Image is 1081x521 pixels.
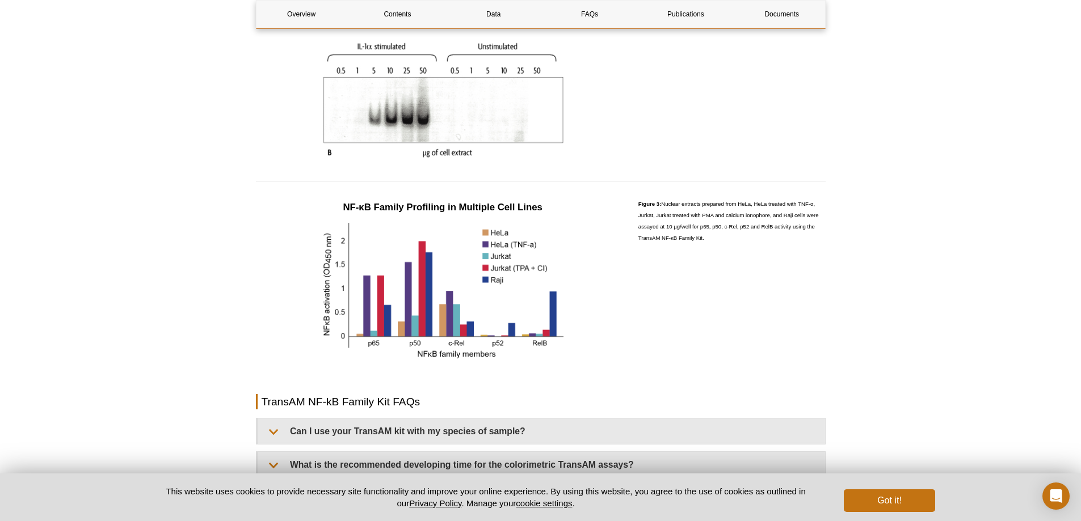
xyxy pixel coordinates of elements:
h2: TransAM NF-kB Family Kit FAQs [256,394,826,409]
a: Contents [352,1,443,28]
a: Privacy Policy [409,498,461,508]
a: Data [448,1,539,28]
strong: NF-κB Family Profiling in Multiple Cell Lines [343,202,542,213]
button: Got it! [844,489,935,512]
img: NFkB family profiling of DNA binding activation in various cell lines [322,223,563,359]
p: Nuclear extracts prepared from HeLa, HeLa treated with TNF-α, Jurkat, Jurkat treated with PMA and... [638,193,826,252]
strong: Figure 3: [638,201,662,207]
summary: Can I use your TransAM kit with my species of sample? [258,418,825,444]
button: cookie settings [516,498,572,508]
a: FAQs [544,1,634,28]
a: Documents [737,1,827,28]
div: Open Intercom Messenger [1042,482,1070,510]
summary: What is the recommended developing time for the colorimetric TransAM assays? [258,452,825,477]
a: Overview [256,1,347,28]
p: This website uses cookies to provide necessary site functionality and improve your online experie... [146,485,826,509]
a: Publications [641,1,731,28]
